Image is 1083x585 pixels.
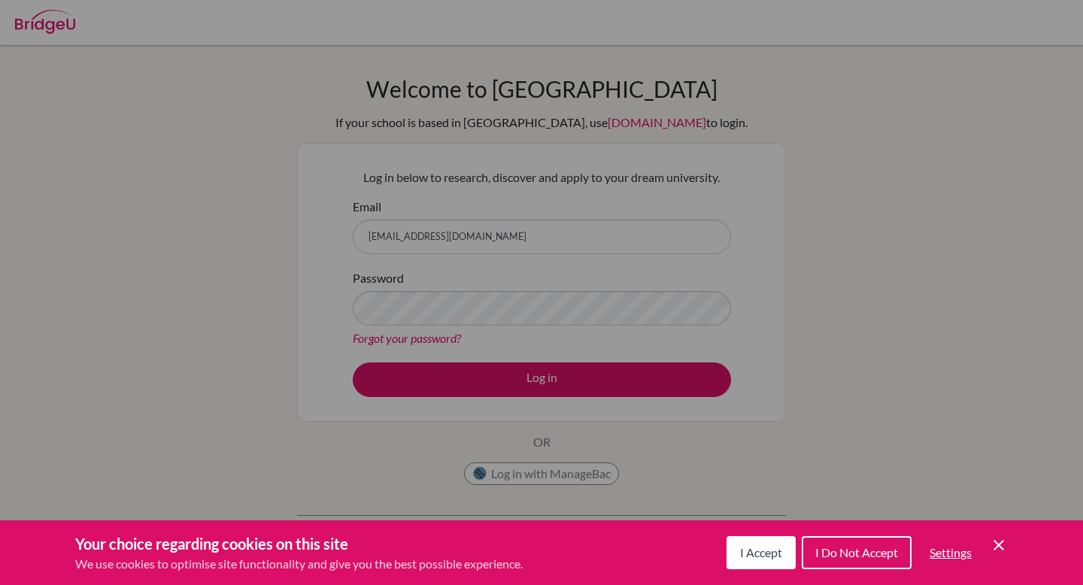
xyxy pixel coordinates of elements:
[918,538,984,568] button: Settings
[815,545,898,559] span: I Do Not Accept
[75,555,523,573] p: We use cookies to optimise site functionality and give you the best possible experience.
[930,545,972,559] span: Settings
[75,532,523,555] h3: Your choice regarding cookies on this site
[727,536,796,569] button: I Accept
[990,536,1008,554] button: Save and close
[802,536,912,569] button: I Do Not Accept
[740,545,782,559] span: I Accept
